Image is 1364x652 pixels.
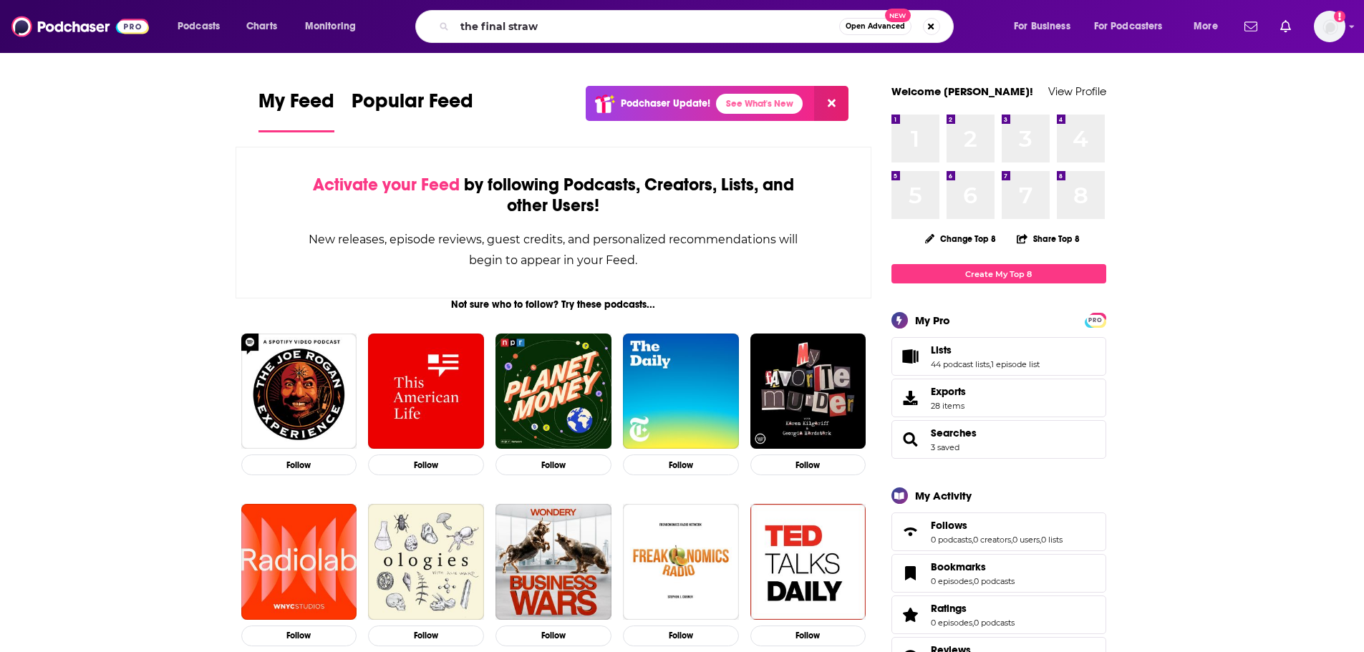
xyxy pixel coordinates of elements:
[846,23,905,30] span: Open Advanced
[1314,11,1345,42] img: User Profile
[1314,11,1345,42] button: Show profile menu
[891,264,1106,283] a: Create My Top 8
[974,618,1015,628] a: 0 podcasts
[1004,15,1088,38] button: open menu
[750,454,866,475] button: Follow
[891,84,1033,98] a: Welcome [PERSON_NAME]!
[931,602,1015,615] a: Ratings
[1194,16,1218,37] span: More
[885,9,911,22] span: New
[891,512,1106,551] span: Follows
[931,519,967,532] span: Follows
[308,229,800,271] div: New releases, episode reviews, guest credits, and personalized recommendations will begin to appe...
[429,10,967,43] div: Search podcasts, credits, & more...
[623,626,739,646] button: Follow
[368,626,484,646] button: Follow
[1085,15,1184,38] button: open menu
[931,401,966,411] span: 28 items
[931,519,1063,532] a: Follows
[1040,535,1041,545] span: ,
[972,576,974,586] span: ,
[750,626,866,646] button: Follow
[891,595,1106,634] span: Ratings
[931,602,967,615] span: Ratings
[750,504,866,620] a: TED Talks Daily
[891,554,1106,593] span: Bookmarks
[1011,535,1012,545] span: ,
[258,89,334,122] span: My Feed
[368,334,484,449] img: This American Life
[623,504,739,620] img: Freakonomics Radio
[1014,16,1070,37] span: For Business
[931,385,966,398] span: Exports
[368,454,484,475] button: Follow
[305,16,356,37] span: Monitoring
[931,442,959,452] a: 3 saved
[236,298,872,311] div: Not sure who to follow? Try these podcasts...
[241,626,357,646] button: Follow
[246,16,277,37] span: Charts
[237,15,286,38] a: Charts
[295,15,374,38] button: open menu
[896,346,925,366] a: Lists
[896,522,925,542] a: Follows
[1334,11,1345,22] svg: Add a profile image
[916,230,1005,248] button: Change Top 8
[352,89,473,122] span: Popular Feed
[495,504,611,620] img: Business Wars
[1048,84,1106,98] a: View Profile
[896,429,925,449] a: Searches
[931,535,972,545] a: 0 podcasts
[308,175,800,216] div: by following Podcasts, Creators, Lists, and other Users!
[495,626,611,646] button: Follow
[896,605,925,625] a: Ratings
[621,97,710,110] p: Podchaser Update!
[931,359,990,369] a: 44 podcast lists
[931,576,972,586] a: 0 episodes
[368,504,484,620] img: Ologies with Alie Ward
[931,618,972,628] a: 0 episodes
[168,15,238,38] button: open menu
[891,420,1106,459] span: Searches
[896,563,925,583] a: Bookmarks
[931,560,986,573] span: Bookmarks
[313,174,460,195] span: Activate your Feed
[1087,314,1104,325] a: PRO
[495,334,611,449] img: Planet Money
[931,344,1040,356] a: Lists
[931,427,977,439] a: Searches
[623,334,739,449] img: The Daily
[750,334,866,449] img: My Favorite Murder with Karen Kilgariff and Georgia Hardstark
[972,535,973,545] span: ,
[11,13,149,40] img: Podchaser - Follow, Share and Rate Podcasts
[352,89,473,132] a: Popular Feed
[915,489,972,502] div: My Activity
[241,504,357,620] img: Radiolab
[258,89,334,132] a: My Feed
[839,18,911,35] button: Open AdvancedNew
[1016,225,1080,253] button: Share Top 8
[178,16,220,37] span: Podcasts
[973,535,1011,545] a: 0 creators
[915,313,950,327] div: My Pro
[455,15,839,38] input: Search podcasts, credits, & more...
[1012,535,1040,545] a: 0 users
[241,454,357,475] button: Follow
[1274,14,1297,39] a: Show notifications dropdown
[623,454,739,475] button: Follow
[931,560,1015,573] a: Bookmarks
[891,337,1106,376] span: Lists
[1041,535,1063,545] a: 0 lists
[241,334,357,449] img: The Joe Rogan Experience
[716,94,803,114] a: See What's New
